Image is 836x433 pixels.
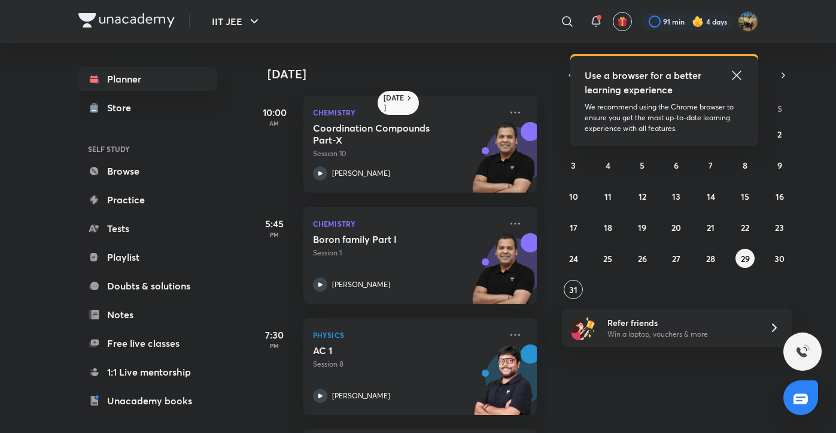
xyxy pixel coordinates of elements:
[585,102,744,134] p: We recommend using the Chrome browser to ensure you get the most up-to-date learning experience w...
[735,187,755,206] button: August 15, 2025
[639,191,646,202] abbr: August 12, 2025
[598,187,618,206] button: August 11, 2025
[613,12,632,31] button: avatar
[667,249,686,268] button: August 27, 2025
[770,187,789,206] button: August 16, 2025
[564,280,583,299] button: August 31, 2025
[251,216,299,231] h5: 5:45
[640,160,645,171] abbr: August 5, 2025
[633,155,652,175] button: August 5, 2025
[606,160,610,171] abbr: August 4, 2025
[78,360,217,384] a: 1:1 Live mentorship
[332,279,390,290] p: [PERSON_NAME]
[741,191,749,202] abbr: August 15, 2025
[774,253,785,264] abbr: August 30, 2025
[569,284,577,295] abbr: August 31, 2025
[313,359,501,370] p: Session 8
[471,344,537,427] img: unacademy
[78,96,217,120] a: Store
[471,122,537,205] img: unacademy
[313,122,462,146] h5: Coordination Compounds Part-X
[107,100,138,115] div: Store
[633,218,652,237] button: August 19, 2025
[667,187,686,206] button: August 13, 2025
[770,155,789,175] button: August 9, 2025
[78,245,217,269] a: Playlist
[564,249,583,268] button: August 24, 2025
[777,160,782,171] abbr: August 9, 2025
[617,16,628,27] img: avatar
[313,233,462,245] h5: Boron family Part I
[633,187,652,206] button: August 12, 2025
[251,342,299,349] p: PM
[205,10,269,33] button: IIT JEE
[78,139,217,159] h6: SELF STUDY
[251,105,299,120] h5: 10:00
[604,222,612,233] abbr: August 18, 2025
[78,159,217,183] a: Browse
[332,391,390,401] p: [PERSON_NAME]
[313,105,501,120] p: Chemistry
[78,331,217,355] a: Free live classes
[638,253,647,264] abbr: August 26, 2025
[332,168,390,179] p: [PERSON_NAME]
[267,67,549,81] h4: [DATE]
[743,160,747,171] abbr: August 8, 2025
[692,16,704,28] img: streak
[667,155,686,175] button: August 6, 2025
[707,191,715,202] abbr: August 14, 2025
[770,218,789,237] button: August 23, 2025
[735,155,755,175] button: August 8, 2025
[776,191,784,202] abbr: August 16, 2025
[569,253,578,264] abbr: August 24, 2025
[701,155,721,175] button: August 7, 2025
[706,253,715,264] abbr: August 28, 2025
[78,216,217,240] a: Tests
[701,249,721,268] button: August 28, 2025
[735,218,755,237] button: August 22, 2025
[604,191,612,202] abbr: August 11, 2025
[78,188,217,212] a: Practice
[709,160,713,171] abbr: August 7, 2025
[674,160,679,171] abbr: August 6, 2025
[564,187,583,206] button: August 10, 2025
[313,148,501,159] p: Session 10
[795,344,810,359] img: ttu
[313,344,462,356] h5: AC 1
[571,160,576,171] abbr: August 3, 2025
[78,67,217,91] a: Planner
[78,274,217,298] a: Doubts & solutions
[570,222,577,233] abbr: August 17, 2025
[738,11,758,32] img: Shivam Munot
[777,129,782,140] abbr: August 2, 2025
[251,231,299,238] p: PM
[707,222,715,233] abbr: August 21, 2025
[607,316,755,329] h6: Refer friends
[564,155,583,175] button: August 3, 2025
[741,253,750,264] abbr: August 29, 2025
[564,218,583,237] button: August 17, 2025
[741,222,749,233] abbr: August 22, 2025
[251,120,299,127] p: AM
[78,303,217,327] a: Notes
[571,316,595,340] img: referral
[672,191,680,202] abbr: August 13, 2025
[770,249,789,268] button: August 30, 2025
[672,253,680,264] abbr: August 27, 2025
[633,249,652,268] button: August 26, 2025
[607,329,755,340] p: Win a laptop, vouchers & more
[770,124,789,144] button: August 2, 2025
[701,218,721,237] button: August 21, 2025
[78,389,217,413] a: Unacademy books
[598,218,618,237] button: August 18, 2025
[598,155,618,175] button: August 4, 2025
[638,222,646,233] abbr: August 19, 2025
[585,68,704,97] h5: Use a browser for a better learning experience
[603,253,612,264] abbr: August 25, 2025
[313,248,501,258] p: Session 1
[384,93,405,112] h6: [DATE]
[701,187,721,206] button: August 14, 2025
[251,328,299,342] h5: 7:30
[78,13,175,28] img: Company Logo
[598,249,618,268] button: August 25, 2025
